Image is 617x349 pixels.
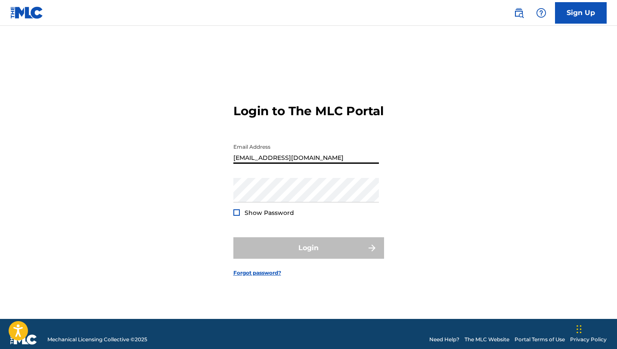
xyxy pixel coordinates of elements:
[577,316,582,342] div: Arrastrar
[465,336,509,343] a: The MLC Website
[515,336,565,343] a: Portal Terms of Use
[10,334,37,345] img: logo
[536,8,546,18] img: help
[510,4,527,21] a: Public Search
[514,8,524,18] img: search
[574,308,617,349] iframe: Chat Widget
[233,269,281,277] a: Forgot password?
[533,4,550,21] div: Help
[555,2,607,24] a: Sign Up
[47,336,147,343] span: Mechanical Licensing Collective © 2025
[574,308,617,349] div: Widget de chat
[245,209,294,217] span: Show Password
[233,104,384,119] h3: Login to The MLC Portal
[10,6,43,19] img: MLC Logo
[429,336,459,343] a: Need Help?
[570,336,607,343] a: Privacy Policy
